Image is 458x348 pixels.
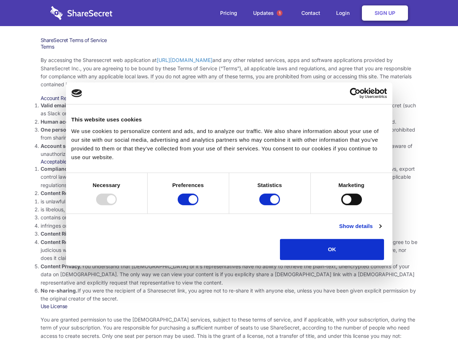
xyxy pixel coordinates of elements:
[338,182,364,188] strong: Marketing
[41,316,418,340] p: You are granted permission to use the [DEMOGRAPHIC_DATA] services, subject to these terms of serv...
[257,182,282,188] strong: Statistics
[41,142,418,158] li: You are responsible for your own account security, including the security of your Sharesecret acc...
[41,158,418,165] h3: Acceptable Use
[280,239,384,260] button: OK
[41,102,69,108] strong: Valid email.
[157,57,213,63] a: [URL][DOMAIN_NAME]
[50,6,112,20] img: logo-wordmark-white-trans-d4663122ce5f474addd5e946df7df03e33cb6a1c49d2221995e7729f52c070b2.svg
[71,127,387,162] div: We use cookies to personalize content and ads, and to analyze our traffic. We also share informat...
[41,262,418,287] li: You understand that [DEMOGRAPHIC_DATA] or it’s representatives have no ability to retrieve the pl...
[339,222,381,231] a: Show details
[213,2,244,24] a: Pricing
[172,182,204,188] strong: Preferences
[41,190,94,196] strong: Content Restrictions.
[41,95,418,101] h3: Account Requirements
[277,10,282,16] span: 1
[41,37,418,43] h1: ShareSecret Terms of Service
[41,303,418,310] h3: Use License
[41,127,102,133] strong: One person per account.
[41,230,418,238] li: You agree that you will use Sharesecret only to secure and share content that you have the right ...
[323,88,387,99] a: Usercentrics Cookiebot - opens in a new window
[41,166,150,172] strong: Compliance with local laws and regulations.
[41,222,418,230] li: infringes on any proprietary right of any party, including patent, trademark, trade secret, copyr...
[41,214,418,221] li: contains or installs any active malware or exploits, or uses our platform for exploit delivery (s...
[41,119,84,125] strong: Human accounts.
[41,189,418,230] li: You agree NOT to use Sharesecret to upload or share content that:
[41,56,418,89] p: By accessing the Sharesecret web application at and any other related services, apps and software...
[41,198,418,206] li: is unlawful or promotes unlawful activities
[41,287,418,303] li: If you were the recipient of a Sharesecret link, you agree not to re-share it with anyone else, u...
[93,182,120,188] strong: Necessary
[41,43,418,50] h3: Terms
[71,115,387,124] div: This website uses cookies
[41,118,418,126] li: Only human beings may create accounts. “Bot” accounts — those created by software, in an automate...
[71,89,82,97] img: logo
[329,2,360,24] a: Login
[41,239,99,245] strong: Content Responsibility.
[41,263,82,269] strong: Content Privacy.
[41,101,418,118] li: You must provide a valid email address, either directly, or through approved third-party integrat...
[41,165,418,189] li: Your use of the Sharesecret must not violate any applicable laws, including copyright or trademar...
[41,143,84,149] strong: Account security.
[41,126,418,142] li: You are not allowed to share account credentials. Each account is dedicated to the individual who...
[362,5,408,21] a: Sign Up
[41,231,79,237] strong: Content Rights.
[41,287,78,294] strong: No re-sharing.
[294,2,327,24] a: Contact
[41,238,418,262] li: You are solely responsible for the content you share on Sharesecret, and with the people you shar...
[41,206,418,214] li: is libelous, defamatory, or fraudulent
